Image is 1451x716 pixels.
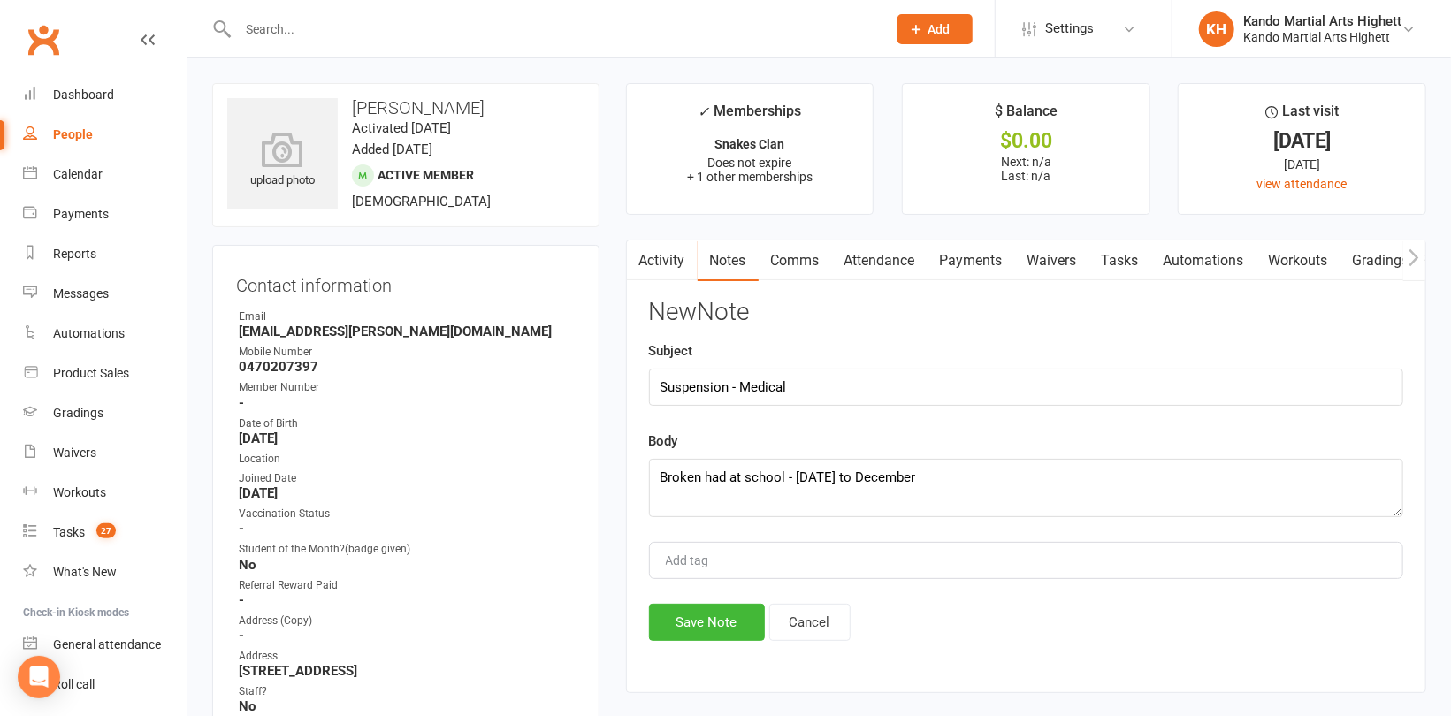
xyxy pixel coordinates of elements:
[1257,177,1348,191] a: view attendance
[664,550,726,571] input: Add tag
[233,17,874,42] input: Search...
[1045,9,1094,49] span: Settings
[239,470,576,487] div: Joined Date
[23,473,187,513] a: Workouts
[649,340,693,362] label: Subject
[239,344,576,361] div: Mobile Number
[627,240,698,281] a: Activity
[53,326,125,340] div: Automations
[1151,240,1256,281] a: Automations
[239,557,576,573] strong: No
[1015,240,1089,281] a: Waivers
[23,194,187,234] a: Payments
[23,354,187,393] a: Product Sales
[239,506,576,522] div: Vaccination Status
[23,513,187,552] a: Tasks 27
[649,299,1403,326] h3: New Note
[1089,240,1151,281] a: Tasks
[759,240,832,281] a: Comms
[1256,240,1340,281] a: Workouts
[698,100,801,133] div: Memberships
[53,167,103,181] div: Calendar
[698,103,709,120] i: ✓
[23,625,187,665] a: General attendance kiosk mode
[352,141,432,157] time: Added [DATE]
[23,393,187,433] a: Gradings
[239,415,576,432] div: Date of Birth
[239,541,576,558] div: Student of the Month?(badge given)
[23,314,187,354] a: Automations
[352,120,451,136] time: Activated [DATE]
[649,369,1403,406] input: optional
[53,286,109,301] div: Messages
[1195,132,1409,150] div: [DATE]
[23,552,187,592] a: What's New
[1265,100,1339,132] div: Last visit
[239,698,576,714] strong: No
[53,88,114,102] div: Dashboard
[928,22,951,36] span: Add
[239,379,576,396] div: Member Number
[649,430,678,452] label: Body
[649,604,765,641] button: Save Note
[1195,155,1409,174] div: [DATE]
[239,648,576,665] div: Address
[239,451,576,468] div: Location
[1243,29,1401,45] div: Kando Martial Arts Highett
[919,155,1134,183] p: Next: n/a Last: n/a
[239,592,576,608] strong: -
[1199,11,1234,47] div: KH
[23,433,187,473] a: Waivers
[239,521,576,537] strong: -
[227,98,584,118] h3: [PERSON_NAME]
[352,194,491,209] span: [DEMOGRAPHIC_DATA]
[53,247,96,261] div: Reports
[714,137,784,151] strong: Snakes Clan
[832,240,928,281] a: Attendance
[239,683,576,700] div: Staff?
[239,485,576,501] strong: [DATE]
[53,406,103,420] div: Gradings
[53,127,93,141] div: People
[239,577,576,594] div: Referral Reward Paid
[236,269,576,295] h3: Contact information
[23,115,187,155] a: People
[21,18,65,62] a: Clubworx
[53,637,161,651] div: General attendance
[378,168,474,182] span: Active member
[53,366,129,380] div: Product Sales
[239,430,576,446] strong: [DATE]
[18,656,60,698] div: Open Intercom Messenger
[919,132,1134,150] div: $0.00
[23,75,187,115] a: Dashboard
[995,100,1058,132] div: $ Balance
[96,523,116,538] span: 27
[239,359,576,375] strong: 0470207397
[687,170,813,184] span: + 1 other memberships
[53,207,109,221] div: Payments
[23,234,187,274] a: Reports
[769,604,851,641] button: Cancel
[23,274,187,314] a: Messages
[707,156,791,170] span: Does not expire
[239,663,576,679] strong: [STREET_ADDRESS]
[649,459,1403,517] textarea: Broken had at school - [DATE] to December
[1243,13,1401,29] div: Kando Martial Arts Highett
[239,613,576,629] div: Address (Copy)
[53,485,106,499] div: Workouts
[698,240,759,281] a: Notes
[23,665,187,705] a: Roll call
[53,525,85,539] div: Tasks
[239,628,576,644] strong: -
[53,446,96,460] div: Waivers
[239,324,576,339] strong: [EMAIL_ADDRESS][PERSON_NAME][DOMAIN_NAME]
[239,308,576,325] div: Email
[227,132,338,190] div: upload photo
[928,240,1015,281] a: Payments
[897,14,973,44] button: Add
[53,677,95,691] div: Roll call
[239,395,576,411] strong: -
[53,565,117,579] div: What's New
[23,155,187,194] a: Calendar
